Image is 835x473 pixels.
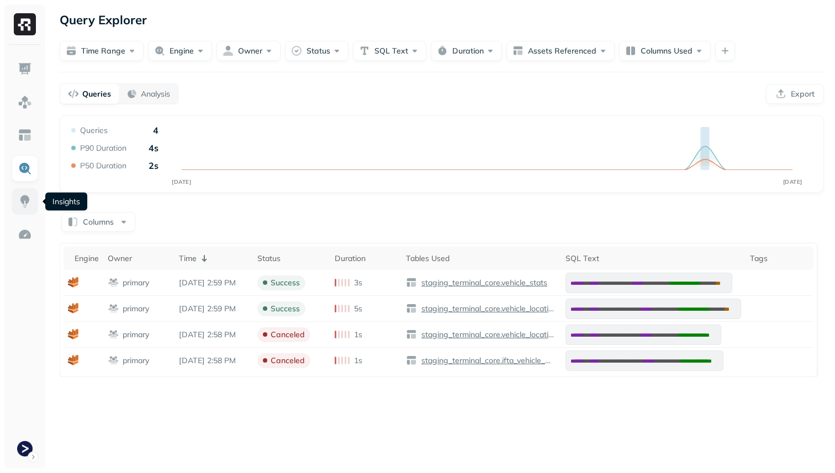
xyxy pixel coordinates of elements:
[271,304,300,314] p: success
[419,278,547,288] p: staging_terminal_core.vehicle_stats
[431,41,502,61] button: Duration
[123,329,149,340] p: primary
[17,441,33,456] img: Terminal Staging
[783,178,802,185] tspan: [DATE]
[566,253,741,264] div: SQL Text
[80,125,108,136] p: Queries
[179,252,249,265] div: Time
[506,41,615,61] button: Assets Referenced
[271,355,305,366] p: canceled
[80,161,126,171] p: P50 Duration
[406,303,417,314] img: table
[179,304,249,314] p: Aug 19, 2025 2:59 PM
[419,304,557,314] p: staging_terminal_core.vehicle_locations
[60,10,147,30] p: Query Explorer
[354,278,362,288] p: 3s
[406,329,417,340] img: table
[80,143,126,153] p: P90 Duration
[172,178,191,185] tspan: [DATE]
[153,125,158,136] p: 4
[18,62,32,76] img: Dashboard
[45,193,87,211] div: Insights
[179,329,249,340] p: Aug 19, 2025 2:58 PM
[257,253,326,264] div: Status
[619,41,711,61] button: Columns Used
[148,41,212,61] button: Engine
[419,329,557,340] p: staging_terminal_core.vehicle_locations
[60,41,144,61] button: Time Range
[108,355,119,366] img: workgroup
[75,253,99,264] div: Engine
[108,329,119,340] img: workgroup
[766,84,824,104] button: Export
[406,277,417,288] img: table
[417,304,557,314] a: staging_terminal_core.vehicle_locations
[271,278,300,288] p: success
[141,89,170,99] p: Analysis
[417,278,547,288] a: staging_terminal_core.vehicle_stats
[123,278,149,288] p: primary
[18,161,32,176] img: Query Explorer
[149,142,158,153] p: 4s
[417,329,557,340] a: staging_terminal_core.vehicle_locations
[18,194,32,209] img: Insights
[354,355,362,366] p: 1s
[18,128,32,142] img: Asset Explorer
[354,304,362,314] p: 5s
[354,329,362,340] p: 1s
[179,355,249,366] p: Aug 19, 2025 2:58 PM
[14,13,36,35] img: Ryft
[179,278,249,288] p: Aug 19, 2025 2:59 PM
[61,212,135,232] button: Columns
[18,95,32,109] img: Assets
[335,253,397,264] div: Duration
[406,253,557,264] div: Tables Used
[108,303,119,314] img: workgroup
[82,89,111,99] p: Queries
[149,160,158,171] p: 2s
[750,253,809,264] div: Tags
[216,41,281,61] button: Owner
[271,329,305,340] p: canceled
[123,304,149,314] p: primary
[285,41,348,61] button: Status
[108,253,170,264] div: Owner
[353,41,426,61] button: SQL Text
[108,277,119,288] img: workgroup
[123,355,149,366] p: primary
[417,355,557,366] a: staging_terminal_core.ifta_vehicle_month
[406,355,417,366] img: table
[18,227,32,242] img: Optimization
[419,355,557,366] p: staging_terminal_core.ifta_vehicle_month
